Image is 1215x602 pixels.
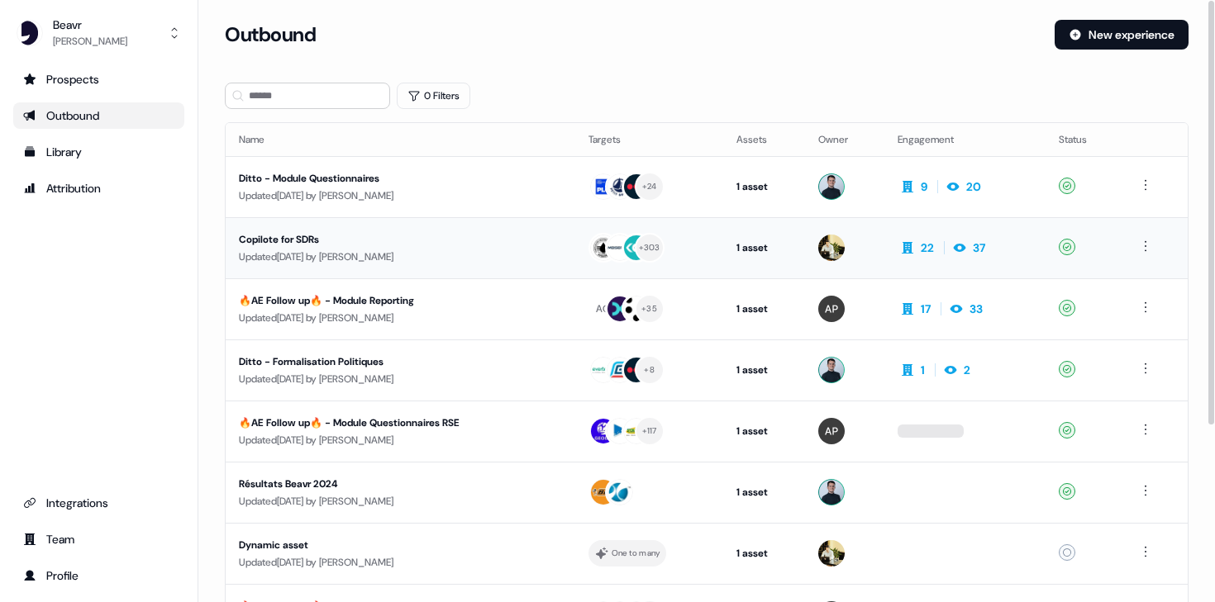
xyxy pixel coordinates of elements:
a: Go to profile [13,562,184,589]
img: Ugo [818,173,845,200]
th: Name [226,123,575,156]
div: 2 [964,362,970,378]
div: Updated [DATE] by [PERSON_NAME] [239,554,562,571]
div: Outbound [23,107,174,124]
div: 1 [921,362,925,378]
button: Beavr[PERSON_NAME] [13,13,184,53]
div: Profile [23,567,174,584]
a: Go to prospects [13,66,184,92]
div: 20 [966,178,981,195]
div: 1 asset [736,484,792,500]
div: 1 asset [736,545,792,562]
img: Alexis [818,418,845,444]
div: 17 [921,301,931,317]
div: 9 [921,178,927,195]
div: + 117 [642,424,657,438]
th: Assets [723,123,805,156]
img: Armand [818,540,845,566]
div: 37 [973,239,985,256]
button: 0 Filters [397,83,470,109]
th: Status [1046,123,1122,156]
div: 33 [970,301,983,317]
div: One to many [612,546,660,561]
div: Updated [DATE] by [PERSON_NAME] [239,432,562,448]
a: Go to team [13,526,184,552]
div: 1 asset [736,362,792,378]
img: Ugo [818,479,845,505]
div: 1 asset [736,301,792,317]
div: 1 asset [736,178,792,195]
div: Library [23,144,174,160]
div: Dynamic asset [239,537,543,553]
div: 1 asset [736,239,792,256]
div: Copilote for SDRs [239,231,543,248]
div: Ditto - Formalisation Politiques [239,353,543,370]
img: Ugo [818,357,845,383]
a: Go to outbound experience [13,102,184,129]
div: Updated [DATE] by [PERSON_NAME] [239,371,562,387]
div: + 8 [644,363,655,377]
div: + 24 [642,179,657,194]
div: Updated [DATE] by [PERSON_NAME] [239,249,562,265]
div: 1 asset [736,423,792,439]
div: + 35 [641,301,657,316]
div: + 303 [639,240,660,255]
div: Résultats Beavr 2024 [239,476,543,492]
div: Updated [DATE] by [PERSON_NAME] [239,310,562,326]
div: Attribution [23,180,174,197]
div: Ditto - Module Questionnaires [239,170,543,187]
div: Beavr [53,17,127,33]
h3: Outbound [225,22,316,47]
div: 22 [921,239,934,256]
a: Go to templates [13,139,184,165]
div: Team [23,531,174,547]
div: Updated [DATE] by [PERSON_NAME] [239,493,562,510]
th: Engagement [884,123,1046,156]
div: [PERSON_NAME] [53,33,127,50]
a: Go to attribution [13,175,184,201]
th: Owner [805,123,884,156]
img: Armand [818,235,845,261]
img: Alexis [818,296,845,322]
div: Integrations [23,495,174,511]
div: AC [596,301,610,317]
div: 🔥AE Follow up🔥 - Module Questionnaires RSE [239,415,543,431]
th: Targets [575,123,723,156]
div: Updated [DATE] by [PERSON_NAME] [239,187,562,204]
a: Go to integrations [13,490,184,516]
div: 🔥AE Follow up🔥 - Module Reporting [239,292,543,309]
button: New experience [1055,20,1189,50]
div: Prospects [23,71,174,88]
